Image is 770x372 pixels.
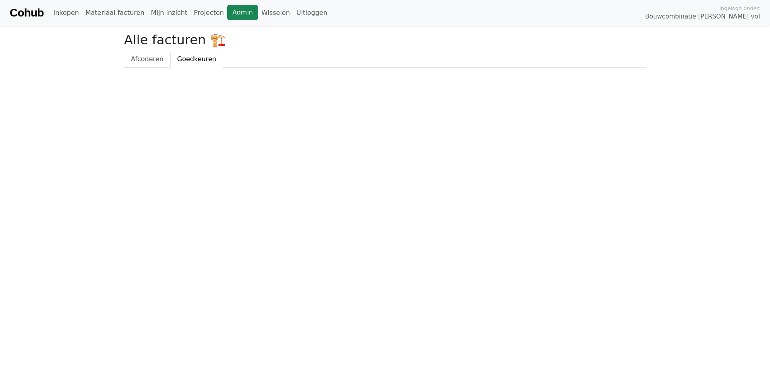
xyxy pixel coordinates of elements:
[645,12,760,21] span: Bouwcombinatie [PERSON_NAME] vof
[50,5,82,21] a: Inkopen
[227,5,258,20] a: Admin
[190,5,227,21] a: Projecten
[258,5,293,21] a: Wisselen
[719,4,760,12] span: Ingelogd onder:
[148,5,191,21] a: Mijn inzicht
[10,3,43,23] a: Cohub
[124,32,646,48] h2: Alle facturen 🏗️
[82,5,148,21] a: Materiaal facturen
[177,55,216,63] span: Goedkeuren
[293,5,331,21] a: Uitloggen
[131,55,164,63] span: Afcoderen
[170,51,223,68] a: Goedkeuren
[124,51,170,68] a: Afcoderen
